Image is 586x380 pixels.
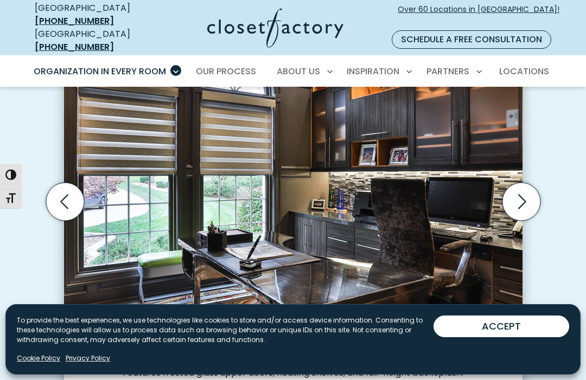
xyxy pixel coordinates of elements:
div: [GEOGRAPHIC_DATA] [35,28,153,54]
span: Over 60 Locations in [GEOGRAPHIC_DATA]! [398,4,559,27]
div: [GEOGRAPHIC_DATA] [35,2,153,28]
span: Organization in Every Room [34,65,166,78]
button: Previous slide [42,178,88,225]
figcaption: Features frosted glass upper doors, floating shelves, and full-height backsplash. [64,359,523,378]
span: Inspiration [347,65,399,78]
a: [PHONE_NUMBER] [35,41,114,53]
span: Our Process [196,65,256,78]
img: Closet Factory Logo [207,8,343,48]
p: To provide the best experiences, we use technologies like cookies to store and/or access device i... [17,315,434,345]
span: Locations [499,65,549,78]
button: Next slide [498,178,545,225]
a: Schedule a Free Consultation [392,30,551,49]
a: Privacy Policy [66,353,110,363]
a: [PHONE_NUMBER] [35,15,114,27]
nav: Primary Menu [26,56,560,87]
img: Sophisticated home office with dark wood cabinetry, metallic backsplash, under-cabinet lighting, ... [64,25,523,359]
span: Partners [426,65,469,78]
button: ACCEPT [434,315,569,337]
a: Cookie Policy [17,353,60,363]
span: About Us [277,65,320,78]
